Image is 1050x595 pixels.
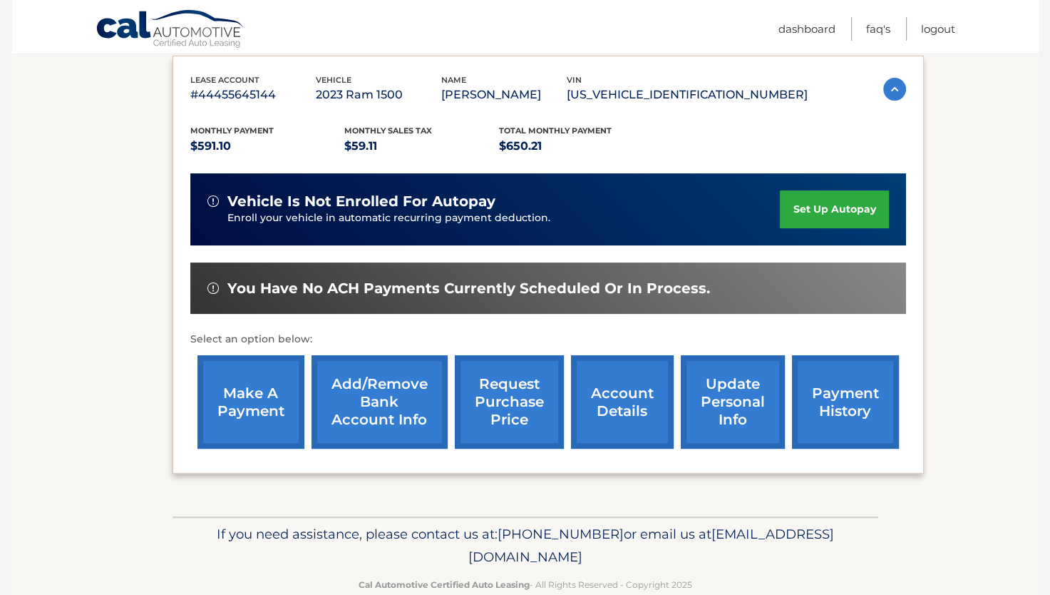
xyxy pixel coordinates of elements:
[498,526,624,542] span: [PHONE_NUMBER]
[207,195,219,207] img: alert-white.svg
[227,193,495,210] span: vehicle is not enrolled for autopay
[921,17,955,41] a: Logout
[780,190,888,228] a: set up autopay
[316,85,441,105] p: 2023 Ram 1500
[792,355,899,449] a: payment history
[190,85,316,105] p: #44455645144
[344,126,432,136] span: Monthly sales Tax
[182,523,869,569] p: If you need assistance, please contact us at: or email us at
[883,78,906,101] img: accordion-active.svg
[344,136,499,156] p: $59.11
[227,210,781,226] p: Enroll your vehicle in automatic recurring payment deduction.
[190,126,274,136] span: Monthly Payment
[190,136,345,156] p: $591.10
[681,355,785,449] a: update personal info
[567,75,582,85] span: vin
[96,9,245,51] a: Cal Automotive
[316,75,351,85] span: vehicle
[499,136,654,156] p: $650.21
[778,17,835,41] a: Dashboard
[190,331,906,348] p: Select an option below:
[182,577,869,592] p: - All Rights Reserved - Copyright 2025
[207,283,219,294] img: alert-white.svg
[190,75,259,85] span: lease account
[866,17,890,41] a: FAQ's
[312,355,448,449] a: Add/Remove bank account info
[455,355,564,449] a: request purchase price
[567,85,808,105] p: [US_VEHICLE_IDENTIFICATION_NUMBER]
[441,75,466,85] span: name
[359,579,530,590] strong: Cal Automotive Certified Auto Leasing
[441,85,567,105] p: [PERSON_NAME]
[499,126,612,136] span: Total Monthly Payment
[197,355,304,449] a: make a payment
[468,526,834,565] span: [EMAIL_ADDRESS][DOMAIN_NAME]
[227,280,710,297] span: You have no ACH payments currently scheduled or in process.
[571,355,674,449] a: account details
